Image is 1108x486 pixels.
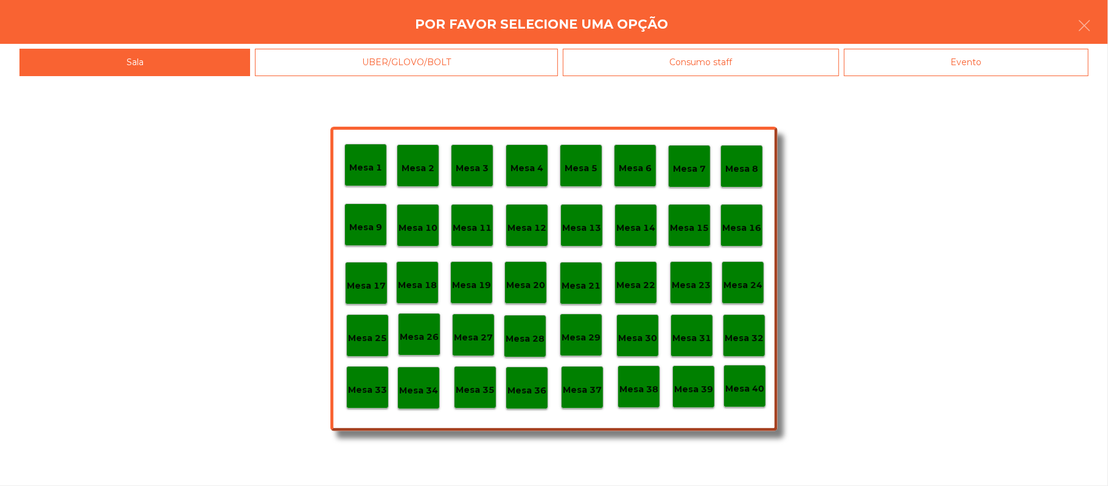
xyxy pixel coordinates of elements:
p: Mesa 33 [348,383,387,397]
p: Mesa 40 [725,382,764,396]
p: Mesa 17 [347,279,386,293]
p: Mesa 10 [399,221,437,235]
p: Mesa 9 [349,220,382,234]
p: Mesa 32 [725,331,764,345]
p: Mesa 35 [456,383,495,397]
div: Evento [844,49,1089,76]
p: Mesa 24 [723,278,762,292]
p: Mesa 11 [453,221,492,235]
p: Mesa 30 [618,331,657,345]
p: Mesa 14 [616,221,655,235]
p: Mesa 39 [674,382,713,396]
p: Mesa 19 [452,278,491,292]
p: Mesa 18 [398,278,437,292]
p: Mesa 8 [725,162,758,176]
p: Mesa 27 [454,331,493,345]
p: Mesa 28 [506,332,545,346]
p: Mesa 6 [619,161,652,175]
div: Sala [19,49,250,76]
p: Mesa 15 [670,221,709,235]
p: Mesa 1 [349,161,382,175]
h4: Por favor selecione uma opção [416,15,669,33]
p: Mesa 7 [673,162,706,176]
p: Mesa 3 [456,161,489,175]
p: Mesa 20 [506,278,545,292]
p: Mesa 2 [402,161,434,175]
p: Mesa 22 [616,278,655,292]
p: Mesa 12 [507,221,546,235]
p: Mesa 16 [722,221,761,235]
p: Mesa 31 [672,331,711,345]
p: Mesa 26 [400,330,439,344]
p: Mesa 25 [348,331,387,345]
p: Mesa 37 [563,383,602,397]
p: Mesa 34 [399,384,438,398]
p: Mesa 23 [672,278,711,292]
div: UBER/GLOVO/BOLT [255,49,557,76]
p: Mesa 13 [562,221,601,235]
p: Mesa 21 [562,279,601,293]
p: Mesa 5 [565,161,598,175]
p: Mesa 29 [562,331,601,345]
p: Mesa 38 [619,382,658,396]
div: Consumo staff [563,49,839,76]
p: Mesa 4 [510,161,543,175]
p: Mesa 36 [507,384,546,398]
